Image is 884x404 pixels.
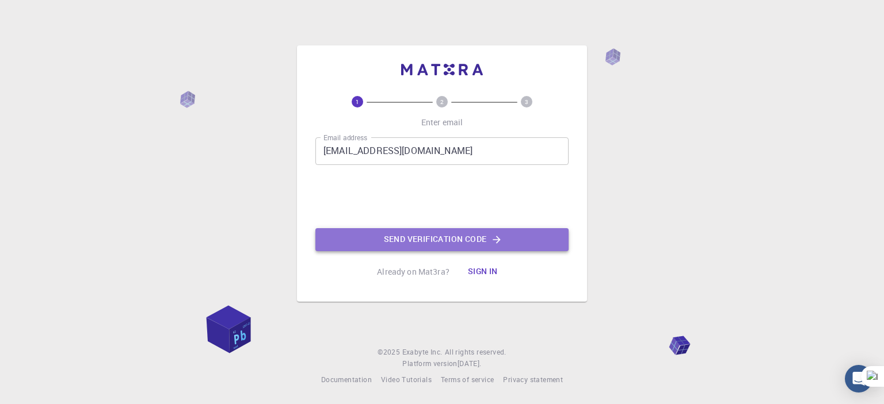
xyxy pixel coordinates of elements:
span: Exabyte Inc. [402,347,443,356]
span: Terms of service [441,375,494,384]
span: All rights reserved. [445,347,506,358]
button: Send verification code [315,228,569,251]
iframe: reCAPTCHA [355,174,529,219]
p: Enter email [421,117,463,128]
a: Documentation [321,374,372,386]
a: Video Tutorials [381,374,432,386]
span: Platform version [402,358,457,370]
span: © 2025 [378,347,402,358]
span: Video Tutorials [381,375,432,384]
span: Privacy statement [503,375,563,384]
a: [DATE]. [458,358,482,370]
a: Terms of service [441,374,494,386]
text: 3 [525,98,528,106]
p: Already on Mat3ra? [377,266,449,278]
button: Sign in [459,260,507,283]
text: 1 [356,98,359,106]
text: 2 [440,98,444,106]
span: Documentation [321,375,372,384]
a: Exabyte Inc. [402,347,443,358]
label: Email address [323,133,367,143]
a: Privacy statement [503,374,563,386]
span: [DATE] . [458,359,482,368]
div: Open Intercom Messenger [845,365,872,393]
